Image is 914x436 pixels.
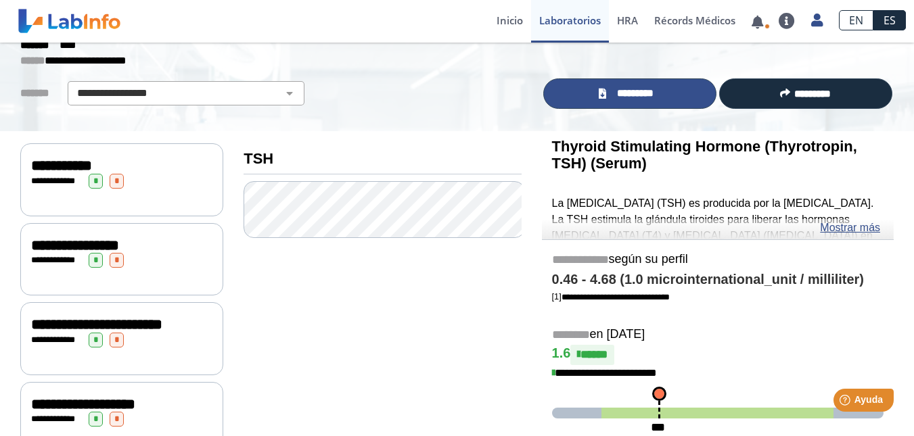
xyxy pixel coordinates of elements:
span: HRA [617,14,638,27]
a: EN [839,10,873,30]
h5: en [DATE] [552,327,884,343]
p: La [MEDICAL_DATA] (TSH) es producida por la [MEDICAL_DATA]. La TSH estimula la glándula tiroides ... [552,195,884,324]
b: TSH [244,150,273,167]
h4: 1.6 [552,345,884,365]
a: ES [873,10,906,30]
iframe: Help widget launcher [794,383,899,421]
a: Mostrar más [820,220,880,236]
b: Thyroid Stimulating Hormone (Thyrotropin, TSH) (Serum) [552,138,857,172]
h5: según su perfil [552,252,884,268]
h4: 0.46 - 4.68 (1.0 microinternational_unit / milliliter) [552,272,884,288]
a: [1] [552,291,670,301]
